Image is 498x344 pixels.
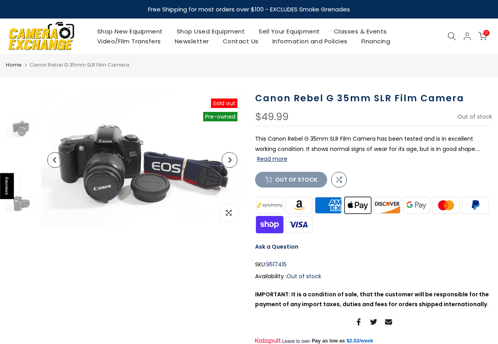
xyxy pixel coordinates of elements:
[6,192,37,213] img: Canon Rebel G 35mm SLR Film Camera 35mm Film Cameras - 35mm SLR Cameras Canon 9517415
[284,215,314,234] img: visa
[255,215,285,234] img: shopify pay
[255,195,285,215] img: synchrony
[168,36,216,46] a: Newsletter
[457,113,492,121] span: Out of stock
[148,5,350,13] strong: Free Shipping for most orders over $100 - EXCLUDES Smoke Grenades
[90,26,170,36] a: Shop New Equipment
[327,26,394,36] a: Classes & Events
[47,152,63,168] button: Previous
[255,93,492,104] h1: Canon Rebel G 35mm SLR Film Camera
[355,317,362,327] a: Share on Facebook
[385,317,392,327] a: Share on Email
[255,112,289,122] div: $49.99
[284,195,314,215] img: amazon payments
[287,272,321,280] span: Out of stock
[354,36,397,46] a: Financing
[483,30,489,36] span: 0
[255,290,489,308] strong: IMPORTANT: It is a condition of sale, that the customer will be responsible for the payment of an...
[6,61,22,69] a: Home
[252,26,327,36] a: Sell Your Equipment
[170,26,252,36] a: Shop Used Equipment
[255,271,492,281] div: Availability :
[314,195,343,215] img: american express
[41,93,243,227] img: Canon Rebel G 35mm SLR Film Camera 35mm Film Cameras - 35mm SLR Cameras Canon 9517415
[478,32,487,41] a: 0
[372,195,402,215] img: discover
[257,155,287,162] button: Read more
[90,36,168,46] a: Video/Film Transfers
[30,61,129,69] span: Canon Rebel G 35mm SLR Film Camera
[265,36,354,46] a: Information and Policies
[370,317,377,327] a: Share on Twitter
[266,260,287,270] span: 9517415
[255,243,298,251] a: Ask a Question
[216,36,265,46] a: Contact Us
[255,260,492,270] div: SKU:
[461,195,490,215] img: paypal
[431,195,461,215] img: master
[222,152,237,168] button: Next
[6,117,37,138] img: Canon Rebel G 35mm SLR Film Camera 35mm Film Cameras - 35mm SLR Cameras Canon 9517415
[402,195,431,215] img: google pay
[343,195,372,215] img: apple pay
[255,134,492,164] p: This Canon Rebel G 35mm SLR Film Camera has been tested and is in excellent working condition. It...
